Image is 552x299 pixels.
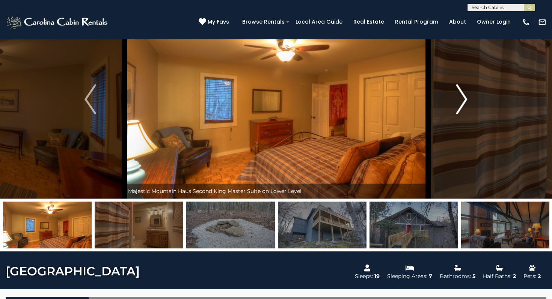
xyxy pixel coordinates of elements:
[473,16,514,28] a: Owner Login
[3,202,92,248] img: 163276114
[445,16,470,28] a: About
[124,184,428,199] div: Majestic Mountain Haus Second King Master Suite on Lower Level
[186,202,275,248] img: 163276116
[84,84,96,114] img: arrow
[461,202,550,248] img: 163276095
[199,18,231,26] a: My Favs
[350,16,388,28] a: Real Estate
[208,18,229,26] span: My Favs
[538,18,546,26] img: mail-regular-white.png
[238,16,288,28] a: Browse Rentals
[456,84,467,114] img: arrow
[95,202,183,248] img: 163276115
[278,202,366,248] img: 163276093
[522,18,530,26] img: phone-regular-white.png
[391,16,442,28] a: Rental Program
[370,202,458,248] img: 163276094
[6,15,110,30] img: White-1-2.png
[292,16,346,28] a: Local Area Guide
